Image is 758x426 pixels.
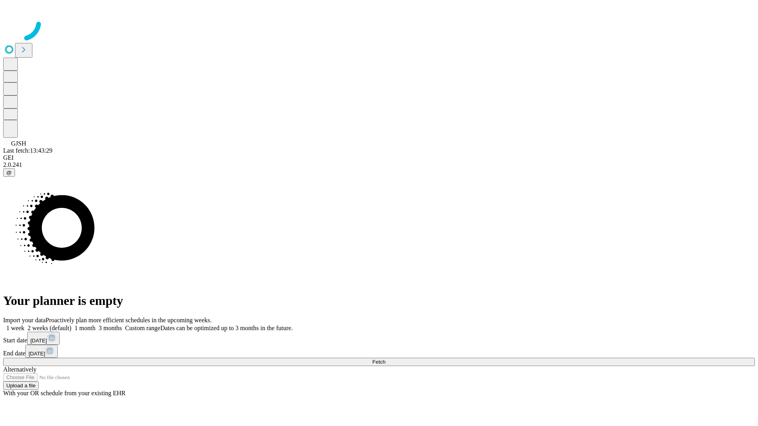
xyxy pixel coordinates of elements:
[11,140,26,147] span: GJSH
[6,325,24,331] span: 1 week
[3,358,755,366] button: Fetch
[6,170,12,176] span: @
[3,381,39,390] button: Upload a file
[125,325,160,331] span: Custom range
[27,332,60,345] button: [DATE]
[99,325,122,331] span: 3 months
[25,345,58,358] button: [DATE]
[28,325,71,331] span: 2 weeks (default)
[160,325,293,331] span: Dates can be optimized up to 3 months in the future.
[3,345,755,358] div: End date
[3,317,46,323] span: Import your data
[3,390,126,396] span: With your OR schedule from your existing EHR
[3,332,755,345] div: Start date
[3,366,36,373] span: Alternatively
[3,168,15,177] button: @
[3,154,755,161] div: GEI
[28,351,45,357] span: [DATE]
[75,325,96,331] span: 1 month
[30,338,47,344] span: [DATE]
[3,147,53,154] span: Last fetch: 13:43:29
[3,161,755,168] div: 2.0.241
[372,359,385,365] span: Fetch
[3,293,755,308] h1: Your planner is empty
[46,317,212,323] span: Proactively plan more efficient schedules in the upcoming weeks.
